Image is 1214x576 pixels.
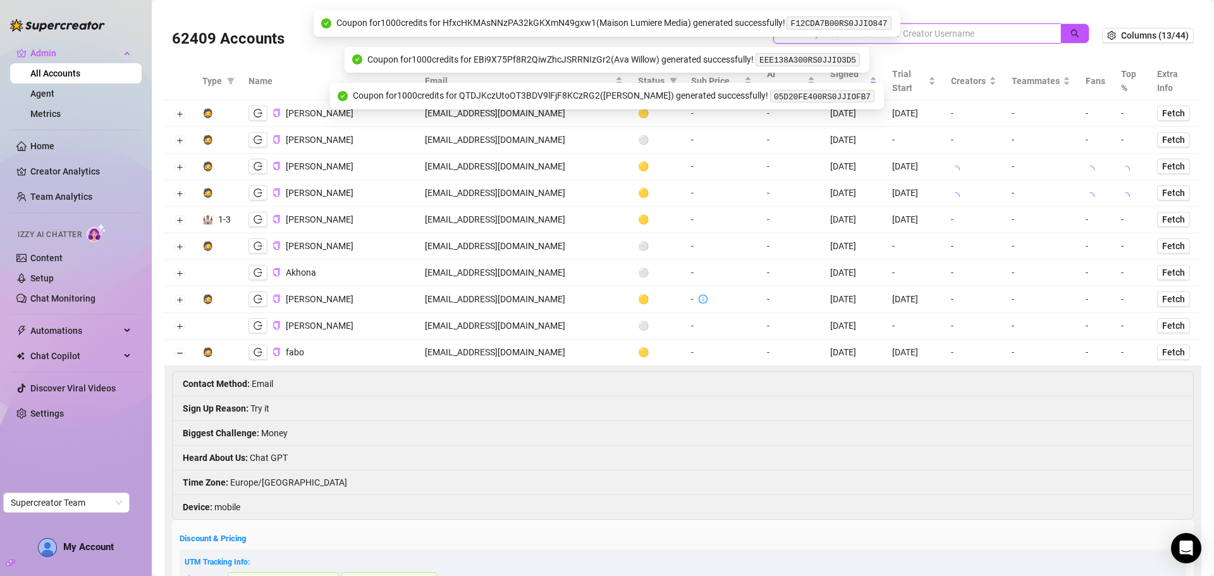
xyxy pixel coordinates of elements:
[1086,166,1094,175] span: loading
[638,108,649,118] span: 🟡
[885,101,943,127] td: [DATE]
[30,346,120,366] span: Chat Copilot
[254,242,262,250] span: logout
[787,16,891,30] code: F12CDA7B00RS0JJIO847
[248,345,267,360] button: logout
[254,188,262,197] span: logout
[1113,313,1150,340] td: -
[1012,214,1014,224] span: -
[767,67,805,95] span: AI Package
[1121,30,1189,40] span: Columns (13/44)
[417,180,630,207] td: [EMAIL_ADDRESS][DOMAIN_NAME]
[417,233,630,260] td: [EMAIL_ADDRESS][DOMAIN_NAME]
[1012,267,1014,278] span: -
[321,18,331,28] span: check-circle
[823,180,885,207] td: [DATE]
[1162,108,1185,118] span: Fetch
[425,74,613,88] span: Email
[759,313,823,340] td: -
[175,189,185,199] button: Expand row
[1121,166,1130,175] span: loading
[175,295,185,305] button: Expand row
[175,269,185,279] button: Expand row
[1157,159,1190,174] button: Fetch
[1078,286,1113,313] td: -
[248,212,267,227] button: logout
[248,132,267,147] button: logout
[1078,260,1113,286] td: -
[254,348,262,357] span: logout
[202,292,213,306] div: 🧔
[1012,108,1014,118] span: -
[286,135,353,145] span: [PERSON_NAME]
[1012,188,1014,198] span: -
[951,166,960,175] span: loading
[759,101,823,127] td: -
[202,74,222,88] span: Type
[1070,29,1079,38] span: search
[1157,318,1190,333] button: Fetch
[30,383,116,393] a: Discover Viral Videos
[417,286,630,313] td: [EMAIL_ADDRESS][DOMAIN_NAME]
[30,408,64,419] a: Settings
[1157,212,1190,227] button: Fetch
[10,19,105,32] img: logo-BBDzfeDw.svg
[1113,101,1150,127] td: -
[183,502,212,512] strong: Device :
[1012,294,1014,304] span: -
[759,62,823,101] th: AI Package
[951,192,960,201] span: loading
[218,212,231,226] div: 1-3
[273,215,281,223] span: copy
[11,493,122,512] span: Supercreator Team
[781,27,1043,40] input: Search by UID / Name / Email / Creator Username
[1162,188,1185,198] span: Fetch
[638,267,649,278] span: ⚪
[87,224,106,242] img: AI Chatter
[684,154,759,180] td: -
[1078,340,1113,366] td: -
[1113,233,1150,260] td: -
[691,292,694,306] div: -
[30,321,120,341] span: Automations
[759,260,823,286] td: -
[30,293,95,303] a: Chat Monitoring
[1078,62,1113,101] th: Fans
[823,340,885,366] td: [DATE]
[885,127,943,154] td: -
[943,127,1004,154] td: -
[1113,62,1150,101] th: Top %
[6,558,15,567] span: build
[273,188,281,198] button: Copy Account UID
[273,188,281,197] span: copy
[175,242,185,252] button: Expand row
[30,273,54,283] a: Setup
[1157,265,1190,280] button: Fetch
[273,268,281,276] span: copy
[248,106,267,121] button: logout
[638,161,649,171] span: 🟡
[892,67,926,95] span: Trial Start
[183,379,250,389] strong: Contact Method :
[18,229,82,241] span: Izzy AI Chatter
[175,136,185,146] button: Expand row
[30,89,54,99] a: Agent
[30,109,61,119] a: Metrics
[943,101,1004,127] td: -
[286,321,353,331] span: [PERSON_NAME]
[175,348,185,358] button: Collapse row
[173,396,1193,421] li: Try it
[885,340,943,366] td: [DATE]
[1012,135,1014,145] span: -
[254,109,262,118] span: logout
[202,345,213,359] div: 🧔
[417,62,630,101] th: Email
[39,539,56,556] img: AD_cMMTxCeTpmN1d5MnKJ1j-_uXZCpTKapSSqNGg4PyXtR_tCW7gZXTNmFz2tpVv9LSyNV7ff1CaS4f4q0HLYKULQOwoM5GQR...
[823,260,885,286] td: [DATE]
[1162,161,1185,171] span: Fetch
[1012,74,1060,88] span: Teammates
[638,188,649,198] span: 🟡
[1113,260,1150,286] td: -
[1162,241,1185,251] span: Fetch
[273,109,281,118] button: Copy Account UID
